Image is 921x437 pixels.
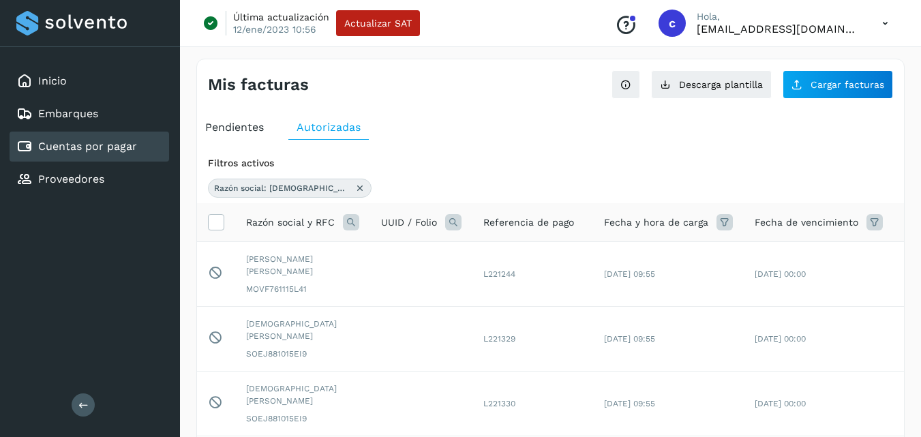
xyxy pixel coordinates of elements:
a: Proveedores [38,172,104,185]
span: [DEMOGRAPHIC_DATA][PERSON_NAME] [246,318,359,342]
p: Última actualización [233,11,329,23]
div: Proveedores [10,164,169,194]
span: [DATE] 09:55 [604,399,655,408]
a: Embarques [38,107,98,120]
span: SOEJ881015EI9 [246,412,359,425]
p: 12/ene/2023 10:56 [233,23,316,35]
p: contabilidad5@easo.com [697,22,860,35]
span: Fecha de vencimiento [755,215,858,230]
span: MOVF761115L41 [246,283,359,295]
span: SOEJ881015EI9 [246,348,359,360]
span: L221244 [483,269,515,279]
span: Actualizar SAT [344,18,412,28]
div: Inicio [10,66,169,96]
h4: Mis facturas [208,75,309,95]
span: [DEMOGRAPHIC_DATA][PERSON_NAME] [246,382,359,407]
span: Referencia de pago [483,215,574,230]
span: [DATE] 09:55 [604,334,655,344]
span: UUID / Folio [381,215,437,230]
div: Cuentas por pagar [10,132,169,162]
p: Hola, [697,11,860,22]
div: Razón social: jesus [208,179,372,198]
span: Autorizadas [297,121,361,134]
span: [DATE] 00:00 [755,334,806,344]
span: [DATE] 09:55 [604,269,655,279]
a: Inicio [38,74,67,87]
span: L221330 [483,399,515,408]
span: Cargar facturas [811,80,884,89]
div: Embarques [10,99,169,129]
span: [DATE] 00:00 [755,269,806,279]
span: Pendientes [205,121,264,134]
a: Cuentas por pagar [38,140,137,153]
span: Fecha y hora de carga [604,215,708,230]
button: Descarga plantilla [651,70,772,99]
span: L221329 [483,334,515,344]
button: Actualizar SAT [336,10,420,36]
span: [DATE] 00:00 [755,399,806,408]
span: Razón social y RFC [246,215,335,230]
span: Razón social: [DEMOGRAPHIC_DATA] [214,182,350,194]
div: Filtros activos [208,156,893,170]
span: Descarga plantilla [679,80,763,89]
button: Cargar facturas [783,70,893,99]
span: [PERSON_NAME] [PERSON_NAME] [246,253,359,277]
